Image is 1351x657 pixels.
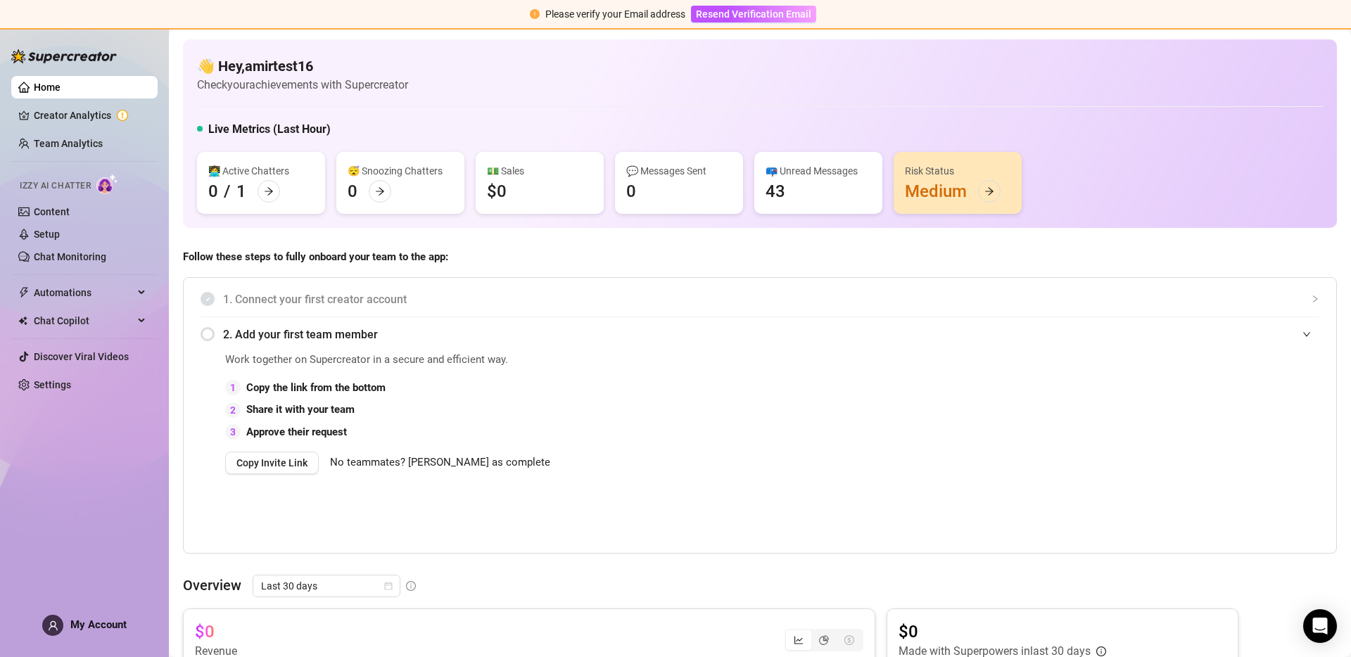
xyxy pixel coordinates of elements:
a: Setup [34,229,60,240]
strong: Approve their request [246,426,347,438]
a: Discover Viral Videos [34,351,129,362]
div: 0 [208,180,218,203]
div: 2 [225,402,241,418]
h4: 👋 Hey, amirtest16 [197,56,408,76]
strong: Copy the link from the bottom [246,381,386,394]
div: 0 [348,180,357,203]
span: dollar-circle [844,635,854,645]
span: thunderbolt [18,287,30,298]
div: 1. Connect your first creator account [201,282,1319,317]
a: Chat Monitoring [34,251,106,262]
span: 1. Connect your first creator account [223,291,1319,308]
span: No teammates? [PERSON_NAME] as complete [330,454,550,471]
div: 💬 Messages Sent [626,163,732,179]
button: Resend Verification Email [691,6,816,23]
div: 1 [225,380,241,395]
span: Automations [34,281,134,304]
article: Overview [183,575,241,596]
span: 2. Add your first team member [223,326,1319,343]
strong: Follow these steps to fully onboard your team to the app: [183,250,448,263]
strong: Share it with your team [246,403,355,416]
span: My Account [70,618,127,631]
h5: Live Metrics (Last Hour) [208,121,331,138]
article: $0 [899,620,1106,643]
a: Content [34,206,70,217]
span: user [48,620,58,631]
img: logo-BBDzfeDw.svg [11,49,117,63]
iframe: Adding Team Members [1038,352,1319,532]
span: arrow-right [375,186,385,196]
div: 👩‍💻 Active Chatters [208,163,314,179]
span: Resend Verification Email [696,8,811,20]
span: line-chart [794,635,804,645]
article: Check your achievements with Supercreator [197,76,408,94]
div: 💵 Sales [487,163,592,179]
div: 0 [626,180,636,203]
span: Work together on Supercreator in a secure and efficient way. [225,352,1003,369]
a: Creator Analytics exclamation-circle [34,104,146,127]
span: calendar [384,582,393,590]
img: AI Chatter [96,174,118,194]
button: Copy Invite Link [225,452,319,474]
span: arrow-right [984,186,994,196]
a: Team Analytics [34,138,103,149]
div: Risk Status [905,163,1010,179]
span: exclamation-circle [530,9,540,19]
span: pie-chart [819,635,829,645]
span: Last 30 days [261,575,392,597]
div: 😴 Snoozing Chatters [348,163,453,179]
span: Izzy AI Chatter [20,179,91,193]
article: $0 [195,620,215,643]
div: 1 [236,180,246,203]
span: info-circle [406,581,416,591]
span: expanded [1302,330,1311,338]
div: Please verify your Email address [545,6,685,22]
span: info-circle [1096,646,1106,656]
div: 43 [766,180,785,203]
div: Open Intercom Messenger [1303,609,1337,643]
a: Home [34,82,61,93]
div: 3 [225,424,241,440]
span: arrow-right [264,186,274,196]
div: segmented control [785,629,863,651]
div: 📪 Unread Messages [766,163,871,179]
span: collapsed [1311,295,1319,303]
a: Settings [34,379,71,390]
div: $0 [487,180,507,203]
div: 2. Add your first team member [201,317,1319,352]
img: Chat Copilot [18,316,27,326]
span: Copy Invite Link [236,457,307,468]
span: Chat Copilot [34,310,134,332]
